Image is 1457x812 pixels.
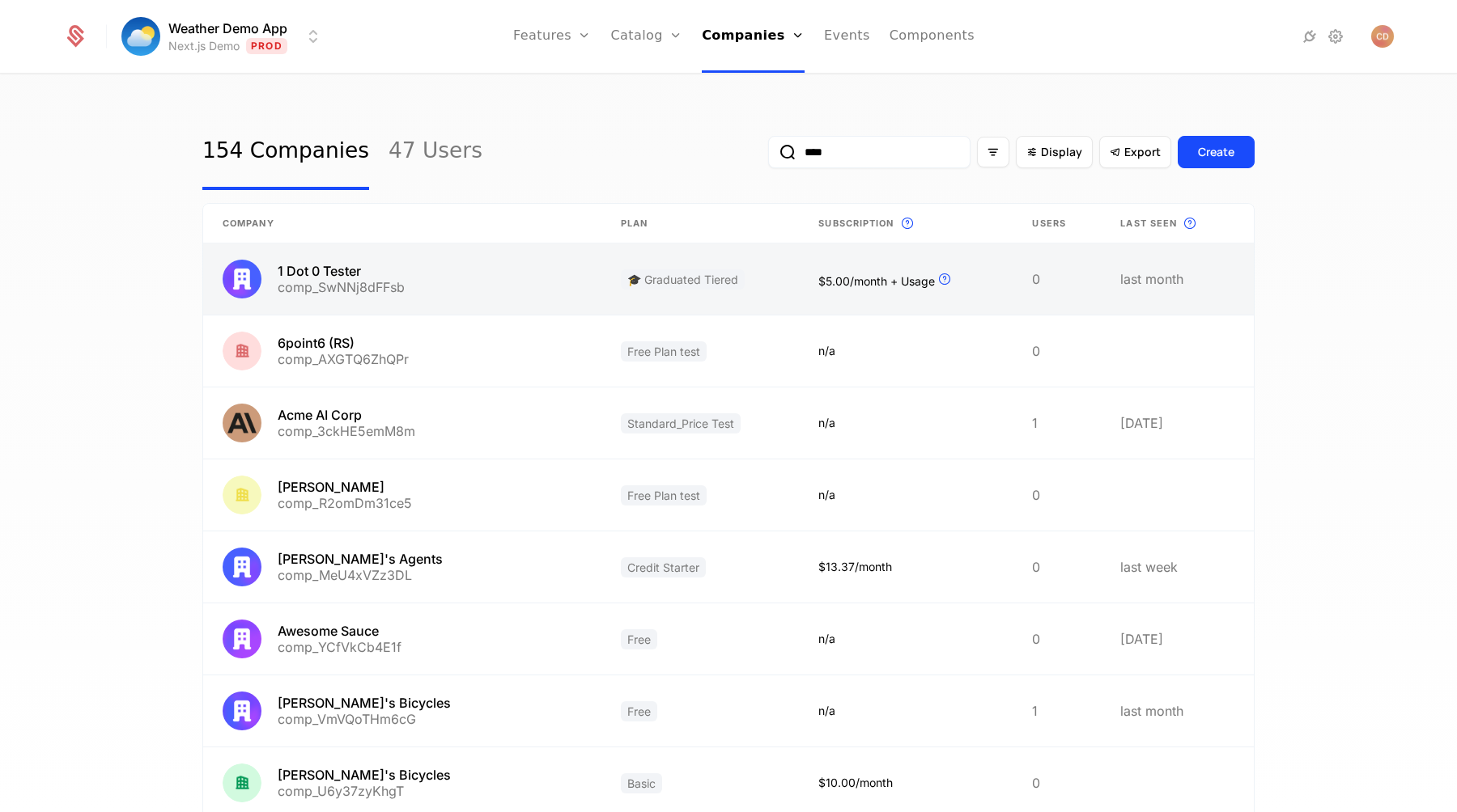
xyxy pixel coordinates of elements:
span: Prod [246,38,287,54]
button: Export [1099,136,1171,168]
span: Subscription [818,217,894,230]
div: Create [1198,144,1234,160]
img: Cole Demo [1371,25,1394,48]
th: Company [203,204,601,243]
a: 47 Users [389,114,482,190]
span: Weather Demo App [168,19,287,38]
span: Last seen [1120,217,1177,230]
th: Users [1013,204,1101,243]
button: Select environment [126,19,323,54]
a: 154 Companies [202,114,369,190]
span: Export [1124,144,1161,160]
img: Weather Demo App [121,17,160,56]
span: Display [1041,144,1082,160]
button: Display [1016,136,1093,168]
button: Filter options [977,137,1009,167]
button: Open user button [1371,25,1394,48]
button: Create [1178,136,1255,168]
div: Next.js Demo [168,38,240,54]
a: Integrations [1300,27,1319,46]
th: Plan [601,204,800,243]
a: Settings [1326,27,1345,46]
